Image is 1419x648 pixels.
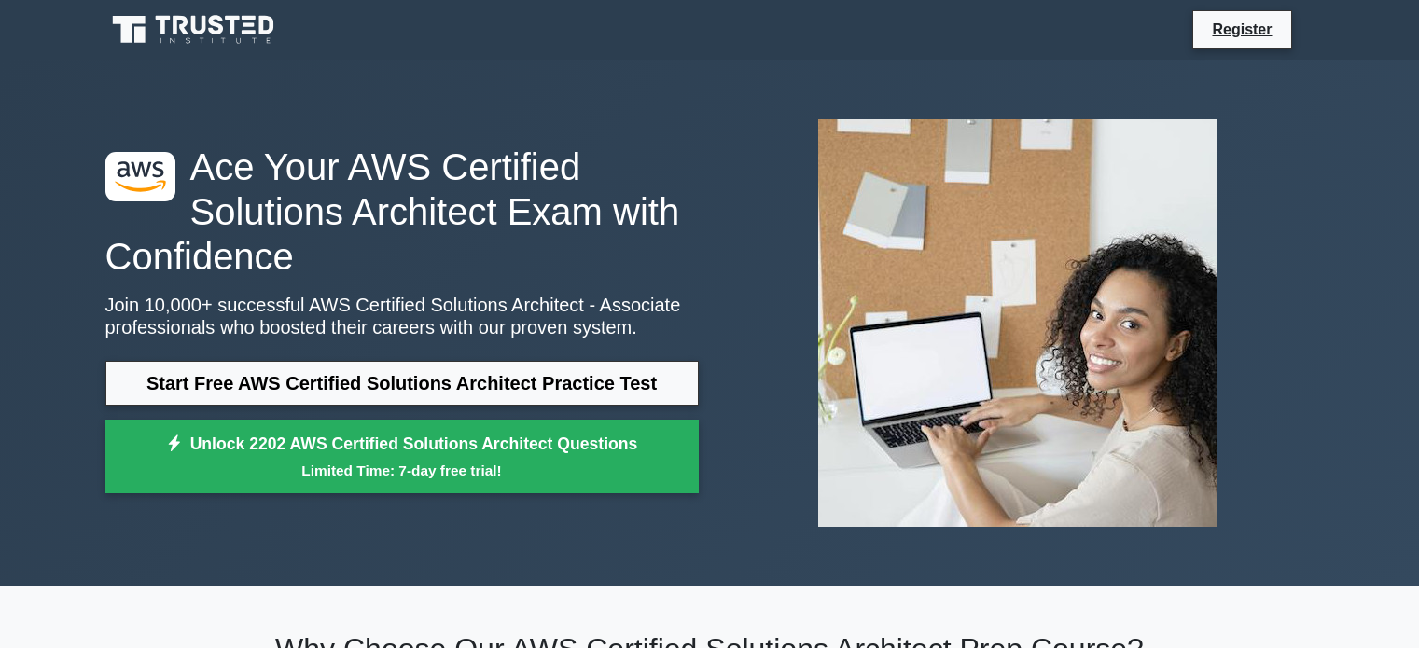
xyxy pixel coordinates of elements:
[105,361,699,406] a: Start Free AWS Certified Solutions Architect Practice Test
[105,145,699,279] h1: Ace Your AWS Certified Solutions Architect Exam with Confidence
[105,420,699,494] a: Unlock 2202 AWS Certified Solutions Architect QuestionsLimited Time: 7-day free trial!
[105,294,699,338] p: Join 10,000+ successful AWS Certified Solutions Architect - Associate professionals who boosted t...
[129,460,675,481] small: Limited Time: 7-day free trial!
[1201,18,1283,41] a: Register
